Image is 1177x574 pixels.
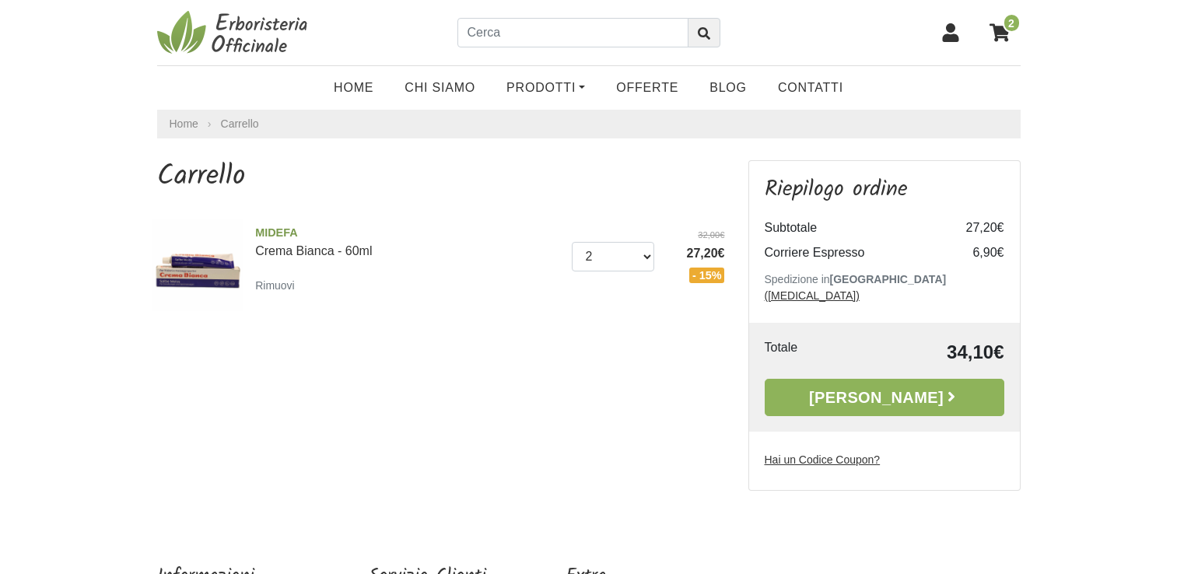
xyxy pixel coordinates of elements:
input: Cerca [457,18,688,47]
span: - 15% [689,268,725,283]
nav: breadcrumb [157,110,1021,138]
u: Hai un Codice Coupon? [765,453,881,466]
a: OFFERTE [601,72,694,103]
img: Erboristeria Officinale [157,9,313,56]
a: Prodotti [491,72,601,103]
td: 27,20€ [942,215,1004,240]
td: Totale [765,338,853,366]
td: Corriere Espresso [765,240,942,265]
span: 27,20€ [666,244,725,263]
a: ([MEDICAL_DATA]) [765,289,860,302]
p: Spedizione in [765,271,1004,304]
a: 2 [982,13,1021,52]
img: Crema Bianca - 60ml [152,219,244,311]
a: Blog [694,72,762,103]
a: Home [170,116,198,132]
del: 32,00€ [666,229,725,242]
small: Rimuovi [255,279,295,292]
a: Carrello [221,117,259,130]
h3: Riepilogo ordine [765,177,1004,203]
a: [PERSON_NAME] [765,379,1004,416]
a: Rimuovi [255,275,301,295]
span: MIDEFA [255,225,560,242]
td: 34,10€ [853,338,1004,366]
td: Subtotale [765,215,942,240]
b: [GEOGRAPHIC_DATA] [830,273,947,285]
label: Hai un Codice Coupon? [765,452,881,468]
span: 2 [1003,13,1021,33]
a: MIDEFACrema Bianca - 60ml [255,225,560,257]
a: Chi Siamo [389,72,491,103]
a: Contatti [762,72,859,103]
a: Home [318,72,389,103]
td: 6,90€ [942,240,1004,265]
h1: Carrello [157,160,725,194]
